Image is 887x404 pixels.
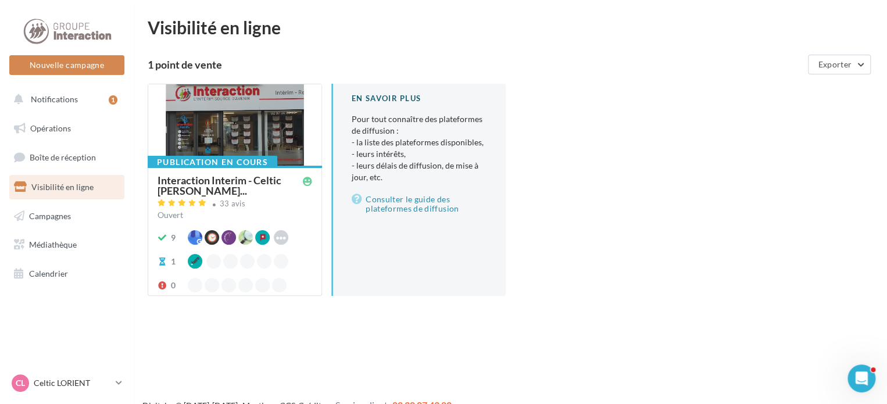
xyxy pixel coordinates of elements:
[9,55,124,75] button: Nouvelle campagne
[29,239,77,249] span: Médiathèque
[31,182,94,192] span: Visibilité en ligne
[7,145,127,170] a: Boîte de réception
[818,59,852,69] span: Exporter
[7,87,122,112] button: Notifications 1
[158,175,303,196] span: Interaction Interim - Celtic [PERSON_NAME]...
[171,256,176,267] div: 1
[352,137,487,148] li: - la liste des plateformes disponibles,
[9,372,124,394] a: CL Celtic LORIENT
[7,262,127,286] a: Calendrier
[7,204,127,228] a: Campagnes
[158,210,183,220] span: Ouvert
[148,156,277,169] div: Publication en cours
[34,377,111,389] p: Celtic LORIENT
[171,232,176,244] div: 9
[352,192,487,216] a: Consulter le guide des plateformes de diffusion
[808,55,871,74] button: Exporter
[148,19,873,36] div: Visibilité en ligne
[352,93,487,104] div: En savoir plus
[30,123,71,133] span: Opérations
[171,280,176,291] div: 0
[29,210,71,220] span: Campagnes
[29,269,68,278] span: Calendrier
[16,377,25,389] span: CL
[352,160,487,183] li: - leurs délais de diffusion, de mise à jour, etc.
[109,95,117,105] div: 1
[30,152,96,162] span: Boîte de réception
[158,198,312,212] a: 33 avis
[7,175,127,199] a: Visibilité en ligne
[31,94,78,104] span: Notifications
[220,200,245,208] div: 33 avis
[148,59,803,70] div: 1 point de vente
[352,148,487,160] li: - leurs intérêts,
[352,113,487,183] p: Pour tout connaître des plateformes de diffusion :
[7,233,127,257] a: Médiathèque
[847,364,875,392] iframe: Intercom live chat
[7,116,127,141] a: Opérations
